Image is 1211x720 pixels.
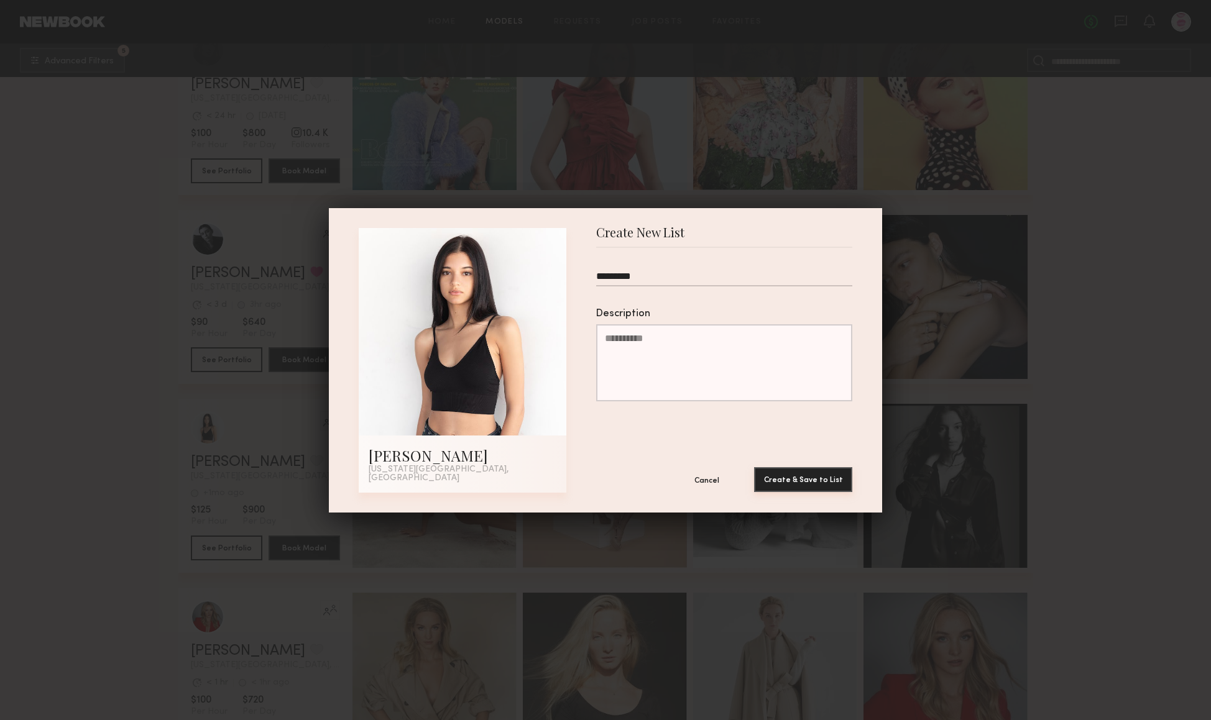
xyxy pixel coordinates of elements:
[596,228,684,247] span: Create New List
[369,465,556,483] div: [US_STATE][GEOGRAPHIC_DATA], [GEOGRAPHIC_DATA]
[596,309,852,319] div: Description
[670,468,744,493] button: Cancel
[369,445,556,465] div: [PERSON_NAME]
[596,324,852,401] textarea: Description
[754,467,852,492] button: Create & Save to List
